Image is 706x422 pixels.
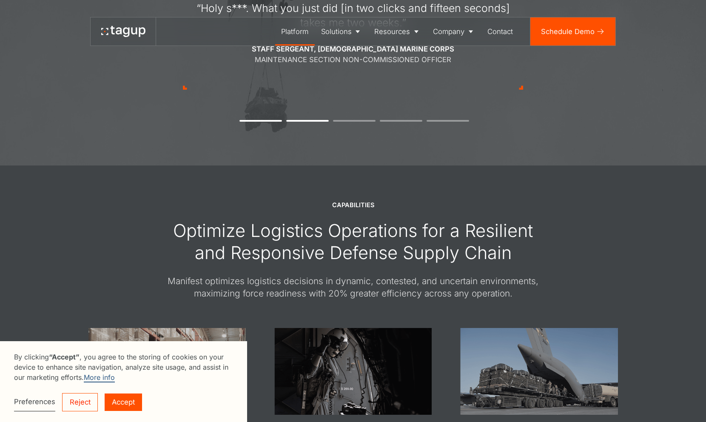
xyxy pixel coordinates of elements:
a: Resources [368,17,427,46]
div: CAPABILITIES [332,201,374,209]
a: More info [84,373,115,382]
div: Schedule Demo [541,26,595,37]
a: Accept [105,393,142,411]
div: Manifest optimizes logistics decisions in dynamic, contested, and uncertain environments, maximiz... [159,275,547,299]
div: Company [433,26,464,37]
a: Platform [275,17,315,46]
a: Reject [62,393,98,411]
a: Schedule Demo [530,17,616,46]
a: Solutions [315,17,368,46]
div: Optimize Logistics Operations for a Resilient and Responsive Defense Supply Chain [159,220,547,264]
a: Preferences [14,393,55,411]
div: Platform [281,26,308,37]
a: Contact [481,17,519,46]
div: Resources [374,26,410,37]
p: By clicking , you agree to the storing of cookies on your device to enhance site navigation, anal... [14,352,233,382]
div: Contact [487,26,513,37]
div: Solutions [321,26,352,37]
button: 1 of 5 [239,120,282,122]
a: Company [427,17,481,46]
button: 2 of 5 [286,120,329,122]
strong: “Accept” [49,353,80,361]
div: Maintenance Section Non-Commissioned Officer [255,54,451,65]
div: Staff Sergeant, [DEMOGRAPHIC_DATA] Marine Corps [252,44,454,54]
